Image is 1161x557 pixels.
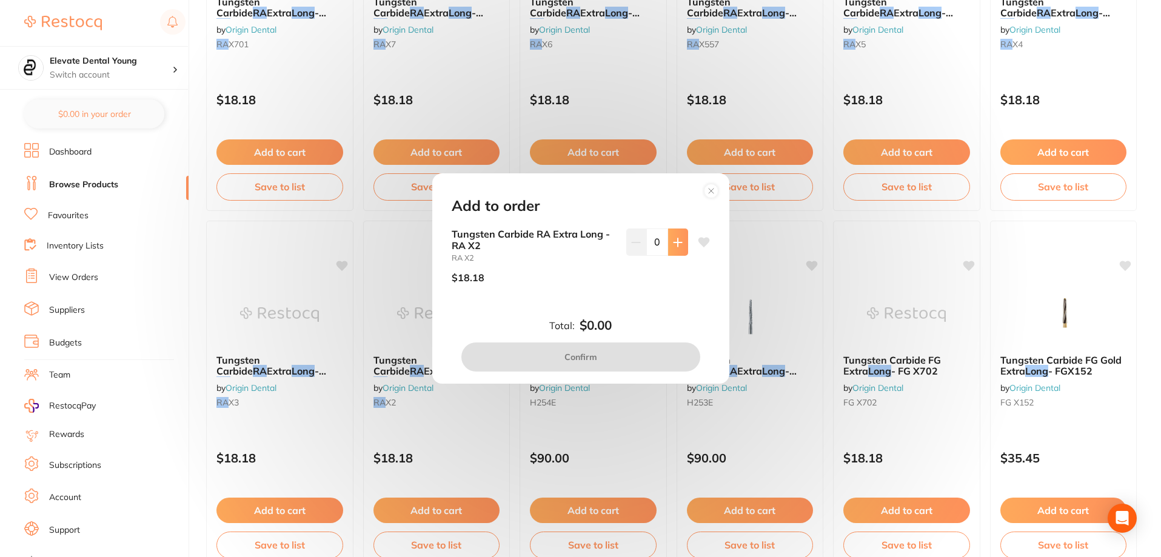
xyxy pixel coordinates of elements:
h2: Add to order [452,198,540,215]
label: Total: [549,320,575,331]
b: $0.00 [580,318,612,333]
small: RA X2 [452,253,617,262]
button: Confirm [461,342,700,372]
b: Tungsten Carbide RA Extra Long - RA X2 [452,228,617,251]
div: Open Intercom Messenger [1108,504,1137,533]
p: $18.18 [452,272,484,283]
